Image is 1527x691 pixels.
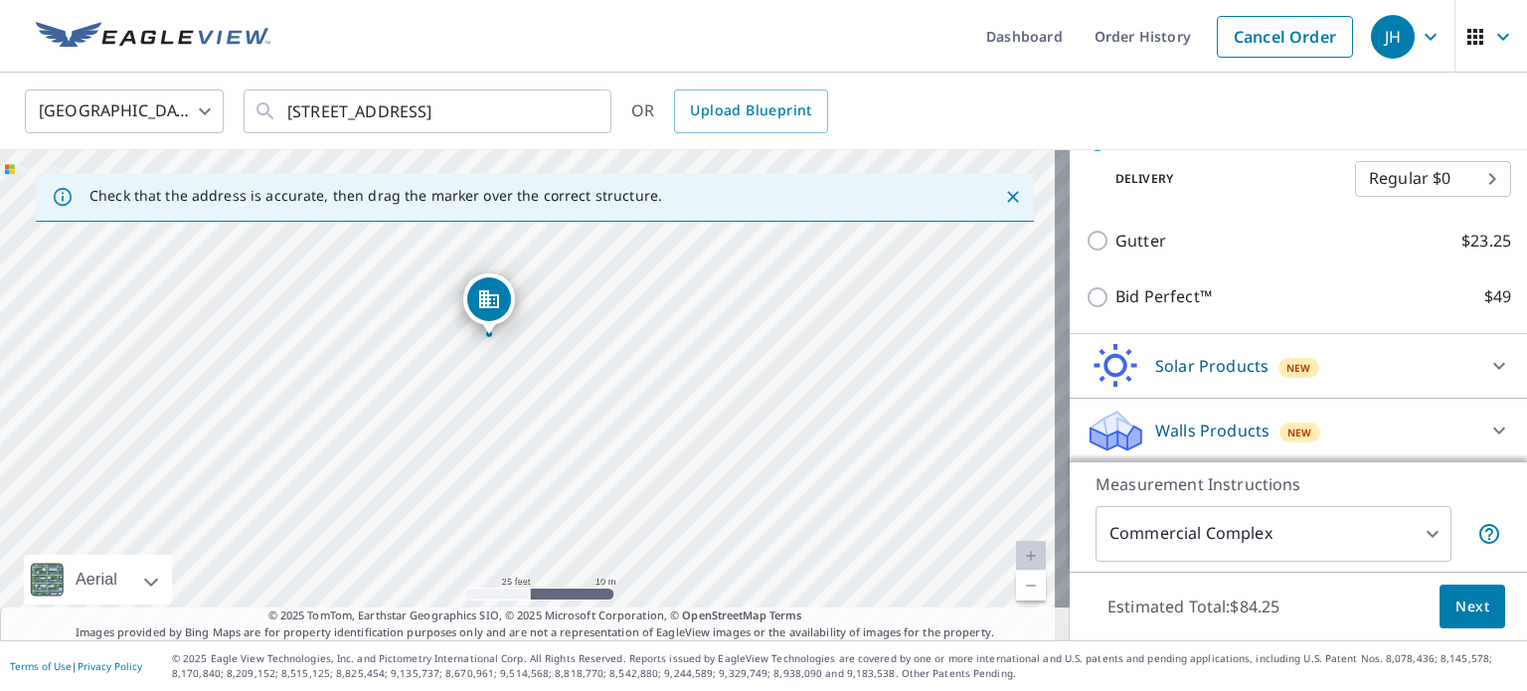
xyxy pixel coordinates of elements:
[1000,184,1026,210] button: Close
[1086,342,1511,390] div: Solar ProductsNew
[1355,151,1511,207] div: Regular $0
[1371,15,1415,59] div: JH
[1086,170,1355,188] p: Delivery
[172,651,1517,681] p: © 2025 Eagle View Technologies, Inc. and Pictometry International Corp. All Rights Reserved. Repo...
[1286,360,1311,376] span: New
[24,555,172,605] div: Aerial
[674,89,827,133] a: Upload Blueprint
[1086,407,1511,454] div: Walls ProductsNew
[1455,595,1489,619] span: Next
[631,89,828,133] div: OR
[1155,419,1270,442] p: Walls Products
[1115,229,1166,254] p: Gutter
[682,607,765,622] a: OpenStreetMap
[1092,585,1295,628] p: Estimated Total: $84.25
[690,98,811,123] span: Upload Blueprint
[1484,284,1511,309] p: $49
[10,659,72,673] a: Terms of Use
[70,555,123,605] div: Aerial
[1477,522,1501,546] span: Each building may require a separate measurement report; if so, your account will be billed per r...
[463,273,515,335] div: Dropped pin, building 1, Commercial property, 411 Main St Neodesha, KS 66757
[1115,284,1212,309] p: Bid Perfect™
[36,22,270,52] img: EV Logo
[1096,472,1501,496] p: Measurement Instructions
[268,607,802,624] span: © 2025 TomTom, Earthstar Geographics SIO, © 2025 Microsoft Corporation, ©
[1217,16,1353,58] a: Cancel Order
[1155,354,1269,378] p: Solar Products
[89,187,662,205] p: Check that the address is accurate, then drag the marker over the correct structure.
[1461,229,1511,254] p: $23.25
[78,659,142,673] a: Privacy Policy
[1016,571,1046,601] a: Current Level 20, Zoom Out
[1287,425,1312,440] span: New
[25,84,224,139] div: [GEOGRAPHIC_DATA]
[769,607,802,622] a: Terms
[287,84,571,139] input: Search by address or latitude-longitude
[1016,541,1046,571] a: Current Level 20, Zoom In Disabled
[1096,506,1451,562] div: Commercial Complex
[1440,585,1505,629] button: Next
[10,660,142,672] p: |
